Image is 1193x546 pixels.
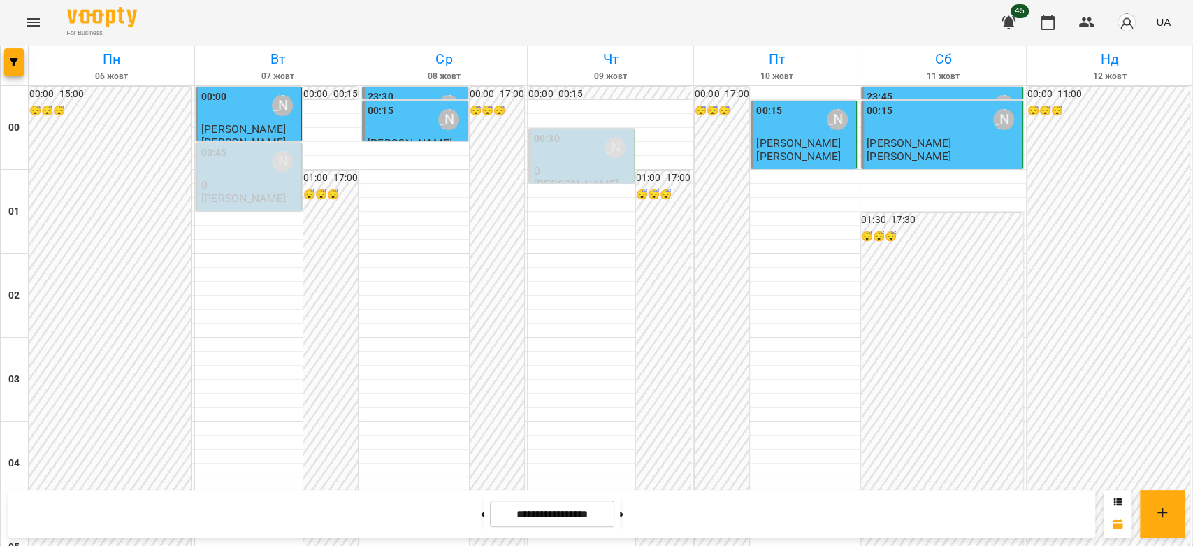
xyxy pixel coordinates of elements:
h6: 10 жовт [696,70,858,83]
h6: Пн [31,48,192,70]
p: 0 [534,165,631,177]
h6: Вт [197,48,359,70]
p: [PERSON_NAME] [867,150,951,162]
div: Бондарєва Валерія [993,109,1014,130]
img: Voopty Logo [67,7,137,27]
div: Бондарєва Валерія [272,95,293,116]
span: For Business [67,29,137,38]
h6: 01:30 - 17:30 [861,213,1023,228]
h6: 08 жовт [363,70,525,83]
h6: 😴😴😴 [470,103,524,119]
h6: 00:00 - 17:00 [470,87,524,102]
img: avatar_s.png [1117,13,1136,32]
h6: 00:00 - 17:00 [695,87,749,102]
label: 00:45 [201,145,227,161]
h6: 00:00 - 00:15 [528,87,691,102]
p: [PERSON_NAME] [201,192,286,204]
h6: 11 жовт [862,70,1024,83]
label: 00:15 [756,103,782,119]
h6: 00:00 - 15:00 [29,87,191,102]
span: 45 [1011,4,1029,18]
label: 23:45 [867,89,892,105]
span: UA [1156,15,1171,29]
div: Бондарєва Валерія [438,95,459,116]
div: Бондарєва Валерія [605,137,626,158]
span: [PERSON_NAME] [867,136,951,150]
label: 00:15 [867,103,892,119]
h6: 03 [8,372,20,387]
p: [PERSON_NAME] [756,150,841,162]
div: Бондарєва Валерія [993,95,1014,116]
div: Бондарєва Валерія [827,109,848,130]
div: Бондарєва Валерія [272,151,293,172]
h6: 01:00 - 17:00 [303,171,358,186]
h6: 01:00 - 17:00 [636,171,691,186]
label: 00:00 [201,89,227,105]
div: Бондарєва Валерія [438,109,459,130]
h6: Ср [363,48,525,70]
p: [PERSON_NAME] [201,136,286,148]
label: 00:30 [534,131,560,147]
h6: 😴😴😴 [1027,103,1190,119]
h6: 😴😴😴 [861,229,1023,245]
h6: 12 жовт [1029,70,1190,83]
h6: 😴😴😴 [29,103,191,119]
p: 0 [201,179,298,191]
h6: 06 жовт [31,70,192,83]
label: 00:15 [368,103,393,119]
h6: 00:00 - 11:00 [1027,87,1190,102]
h6: 😴😴😴 [303,187,358,203]
h6: 00 [8,120,20,136]
label: 23:30 [368,89,393,105]
button: UA [1150,9,1176,35]
p: [PERSON_NAME] [534,178,619,190]
h6: 01 [8,204,20,220]
h6: Пт [696,48,858,70]
span: [PERSON_NAME] [201,122,286,136]
h6: Чт [530,48,691,70]
h6: 04 [8,456,20,471]
h6: Сб [862,48,1024,70]
h6: 09 жовт [530,70,691,83]
span: [PERSON_NAME] [368,136,452,150]
h6: 02 [8,288,20,303]
h6: 07 жовт [197,70,359,83]
button: Menu [17,6,50,39]
h6: 00:00 - 00:15 [303,87,358,102]
h6: 😴😴😴 [695,103,749,119]
h6: Нд [1029,48,1190,70]
h6: 😴😴😴 [636,187,691,203]
span: [PERSON_NAME] [756,136,841,150]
